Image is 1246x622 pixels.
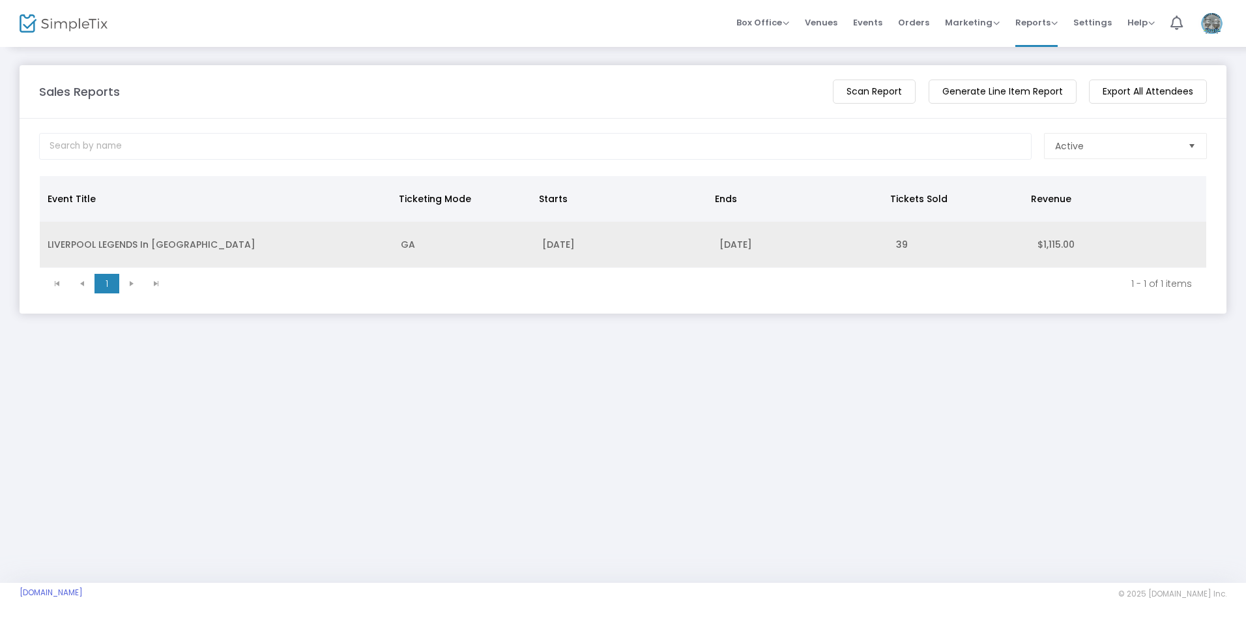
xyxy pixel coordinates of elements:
th: Tickets Sold [882,176,1023,222]
span: Orders [898,6,929,39]
span: © 2025 [DOMAIN_NAME] Inc. [1118,589,1226,599]
th: Starts [531,176,706,222]
kendo-pager-info: 1 - 1 of 1 items [178,277,1192,290]
m-button: Scan Report [833,80,916,104]
span: Page 1 [94,274,119,293]
span: Box Office [736,16,789,29]
span: Reports [1015,16,1058,29]
span: Events [853,6,882,39]
span: Marketing [945,16,1000,29]
a: [DOMAIN_NAME] [20,587,83,598]
span: Help [1127,16,1155,29]
span: Revenue [1031,192,1071,205]
td: GA [393,222,534,268]
div: Data table [40,176,1206,268]
td: $1,115.00 [1030,222,1206,268]
th: Ticketing Mode [391,176,532,222]
span: Venues [805,6,837,39]
th: Event Title [40,176,391,222]
span: Settings [1073,6,1112,39]
span: Active [1055,140,1084,153]
td: 39 [888,222,1030,268]
m-button: Export All Attendees [1089,80,1207,104]
input: Search by name [39,133,1032,160]
td: [DATE] [712,222,888,268]
m-panel-title: Sales Reports [39,83,120,100]
td: LIVERPOOL LEGENDS In [GEOGRAPHIC_DATA] [40,222,393,268]
m-button: Generate Line Item Report [929,80,1077,104]
th: Ends [707,176,882,222]
td: [DATE] [534,222,711,268]
button: Select [1183,134,1201,158]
